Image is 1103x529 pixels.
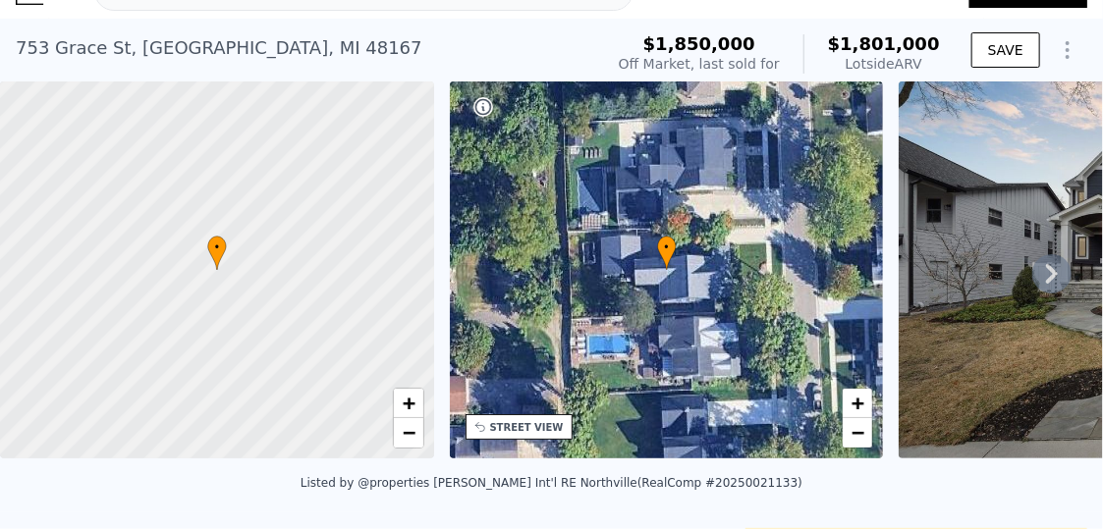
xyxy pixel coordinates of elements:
div: Lotside ARV [828,54,940,74]
a: Zoom out [843,418,872,448]
span: + [852,391,864,415]
span: $1,801,000 [828,33,940,54]
a: Zoom out [394,418,423,448]
div: STREET VIEW [490,420,564,435]
div: • [657,236,677,270]
span: − [402,420,414,445]
div: • [207,236,227,270]
a: Zoom in [394,389,423,418]
span: − [852,420,864,445]
span: $1,850,000 [643,33,755,54]
span: + [402,391,414,415]
div: 753 Grace St , [GEOGRAPHIC_DATA] , MI 48167 [16,34,422,62]
div: Listed by @properties [PERSON_NAME] Int'l RE Northville (RealComp #20250021133) [301,476,802,490]
button: Show Options [1048,30,1087,70]
a: Zoom in [843,389,872,418]
button: SAVE [971,32,1040,68]
span: • [207,238,227,256]
span: • [657,238,677,256]
div: Off Market, last sold for [619,54,780,74]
